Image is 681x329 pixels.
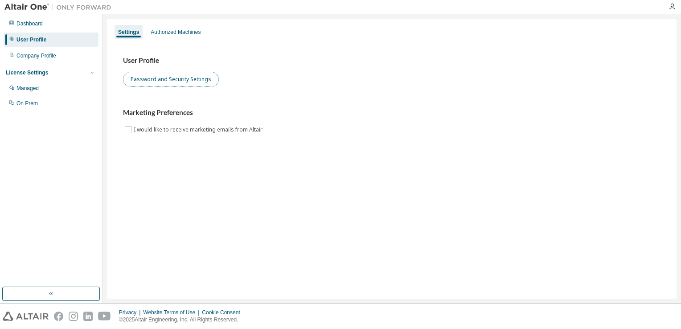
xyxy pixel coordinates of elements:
[119,309,143,316] div: Privacy
[16,36,46,43] div: User Profile
[16,52,56,59] div: Company Profile
[16,85,39,92] div: Managed
[3,312,49,321] img: altair_logo.svg
[118,29,139,36] div: Settings
[202,309,245,316] div: Cookie Consent
[123,108,660,117] h3: Marketing Preferences
[123,56,660,65] h3: User Profile
[69,312,78,321] img: instagram.svg
[16,100,38,107] div: On Prem
[83,312,93,321] img: linkedin.svg
[143,309,202,316] div: Website Terms of Use
[134,124,264,135] label: I would like to receive marketing emails from Altair
[119,316,246,324] p: © 2025 Altair Engineering, Inc. All Rights Reserved.
[6,69,48,76] div: License Settings
[98,312,111,321] img: youtube.svg
[54,312,63,321] img: facebook.svg
[151,29,201,36] div: Authorized Machines
[123,72,219,87] button: Password and Security Settings
[4,3,116,12] img: Altair One
[16,20,43,27] div: Dashboard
